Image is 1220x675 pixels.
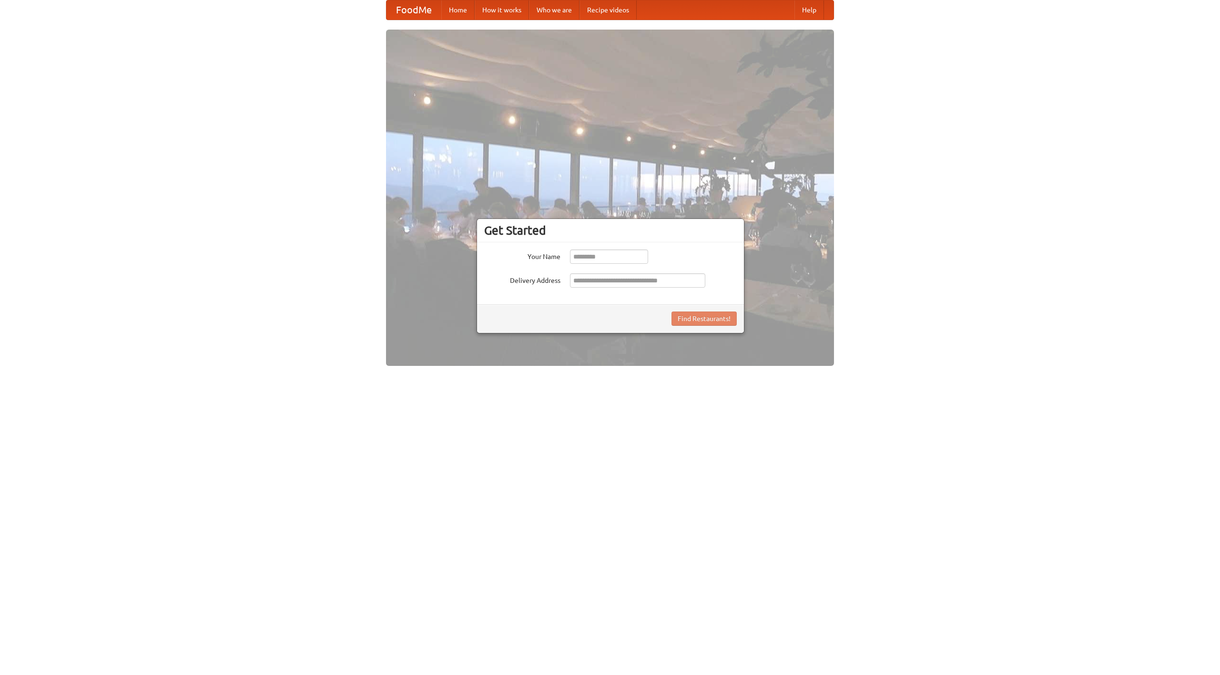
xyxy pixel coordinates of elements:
h3: Get Started [484,223,737,238]
a: How it works [475,0,529,20]
button: Find Restaurants! [671,312,737,326]
label: Delivery Address [484,273,560,285]
a: Who we are [529,0,579,20]
a: Recipe videos [579,0,637,20]
a: FoodMe [386,0,441,20]
label: Your Name [484,249,560,261]
a: Help [794,0,824,20]
a: Home [441,0,475,20]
